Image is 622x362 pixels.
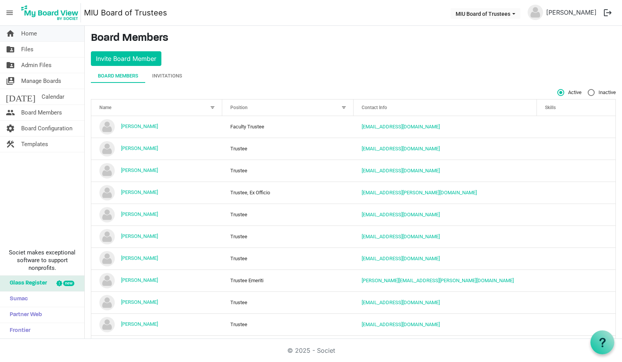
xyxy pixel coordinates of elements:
[362,168,440,173] a: [EMAIL_ADDRESS][DOMAIN_NAME]
[354,226,537,248] td: bcurrivan@gmail.com is template cell column header Contact Info
[91,269,222,291] td: Chris Hartnett is template cell column header Name
[99,317,115,332] img: no-profile-picture.svg
[354,248,537,269] td: cking@miu.edu is template cell column header Contact Info
[91,160,222,182] td: Barbara Dreier is template cell column header Name
[6,323,30,338] span: Frontier
[63,281,74,286] div: new
[91,51,161,66] button: Invite Board Member
[537,138,615,160] td: is template cell column header Skills
[222,291,353,313] td: Trustee column header Position
[99,105,111,110] span: Name
[362,322,440,327] a: [EMAIL_ADDRESS][DOMAIN_NAME]
[362,278,514,283] a: [PERSON_NAME][EMAIL_ADDRESS][PERSON_NAME][DOMAIN_NAME]
[354,291,537,313] td: hridayatmavan1008@gmail.com is template cell column header Contact Info
[84,5,167,20] a: MIU Board of Trustees
[537,335,615,357] td: is template cell column header Skills
[537,313,615,335] td: is template cell column header Skills
[91,116,222,138] td: Amine Kouider is template cell column header Name
[21,73,61,89] span: Manage Boards
[2,5,17,20] span: menu
[21,105,62,120] span: Board Members
[6,291,28,307] span: Sumac
[354,204,537,226] td: blevine@tm.org is template cell column header Contact Info
[42,89,64,104] span: Calendar
[537,160,615,182] td: is template cell column header Skills
[6,121,15,136] span: settings
[91,335,222,357] td: Doug Greenfield is template cell column header Name
[91,182,222,204] td: Bill Smith is template cell column header Name
[543,5,600,20] a: [PERSON_NAME]
[222,248,353,269] td: Trustee column header Position
[537,116,615,138] td: is template cell column header Skills
[19,3,84,22] a: My Board View Logo
[91,32,616,45] h3: Board Members
[6,136,15,152] span: construction
[230,105,248,110] span: Position
[121,189,158,195] a: [PERSON_NAME]
[537,182,615,204] td: is template cell column header Skills
[222,269,353,291] td: Trustee Emeriti column header Position
[121,255,158,261] a: [PERSON_NAME]
[91,138,222,160] td: andy zhong is template cell column header Name
[362,300,440,305] a: [EMAIL_ADDRESS][DOMAIN_NAME]
[99,207,115,222] img: no-profile-picture.svg
[121,123,158,129] a: [PERSON_NAME]
[6,105,15,120] span: people
[451,8,520,19] button: MIU Board of Trustees dropdownbutton
[99,273,115,288] img: no-profile-picture.svg
[600,5,616,21] button: logout
[362,212,440,217] a: [EMAIL_ADDRESS][DOMAIN_NAME]
[354,313,537,335] td: donnaj617@gmail.com is template cell column header Contact Info
[528,5,543,20] img: no-profile-picture.svg
[537,248,615,269] td: is template cell column header Skills
[557,89,582,96] span: Active
[99,251,115,266] img: no-profile-picture.svg
[21,42,34,57] span: Files
[362,146,440,152] a: [EMAIL_ADDRESS][DOMAIN_NAME]
[222,116,353,138] td: Faculty Trustee column header Position
[222,160,353,182] td: Trustee column header Position
[354,269,537,291] td: chris@hartnett.com is template cell column header Contact Info
[537,226,615,248] td: is template cell column header Skills
[6,42,15,57] span: folder_shared
[21,121,72,136] span: Board Configuration
[354,116,537,138] td: akouider@miu.edu is template cell column header Contact Info
[121,321,158,327] a: [PERSON_NAME]
[99,185,115,200] img: no-profile-picture.svg
[6,307,42,323] span: Partner Web
[222,313,353,335] td: Trustee column header Position
[3,249,81,272] span: Societ makes exceptional software to support nonprofits.
[222,182,353,204] td: Trustee, Ex Officio column header Position
[99,119,115,135] img: no-profile-picture.svg
[222,226,353,248] td: Trustee column header Position
[354,182,537,204] td: bill.smith@miu.edu is template cell column header Contact Info
[222,335,353,357] td: Trustee Emeriti column header Position
[222,138,353,160] td: Trustee column header Position
[121,299,158,305] a: [PERSON_NAME]
[91,313,222,335] td: Donna Jones is template cell column header Name
[99,141,115,157] img: no-profile-picture.svg
[21,136,48,152] span: Templates
[91,291,222,313] td: Diane Davis is template cell column header Name
[91,204,222,226] td: Brian Levine is template cell column header Name
[545,105,556,110] span: Skills
[362,234,440,239] a: [EMAIL_ADDRESS][DOMAIN_NAME]
[362,105,387,110] span: Contact Info
[98,72,138,80] div: Board Members
[121,277,158,283] a: [PERSON_NAME]
[152,72,182,80] div: Invitations
[91,226,222,248] td: Bruce Currivan is template cell column header Name
[21,57,52,73] span: Admin Files
[362,256,440,261] a: [EMAIL_ADDRESS][DOMAIN_NAME]
[6,26,15,41] span: home
[222,204,353,226] td: Trustee column header Position
[19,3,81,22] img: My Board View Logo
[6,276,47,291] span: Glass Register
[537,204,615,226] td: is template cell column header Skills
[121,167,158,173] a: [PERSON_NAME]
[91,248,222,269] td: Carolyn King is template cell column header Name
[537,269,615,291] td: is template cell column header Skills
[6,73,15,89] span: switch_account
[362,124,440,130] a: [EMAIL_ADDRESS][DOMAIN_NAME]
[362,190,477,195] a: [EMAIL_ADDRESS][PERSON_NAME][DOMAIN_NAME]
